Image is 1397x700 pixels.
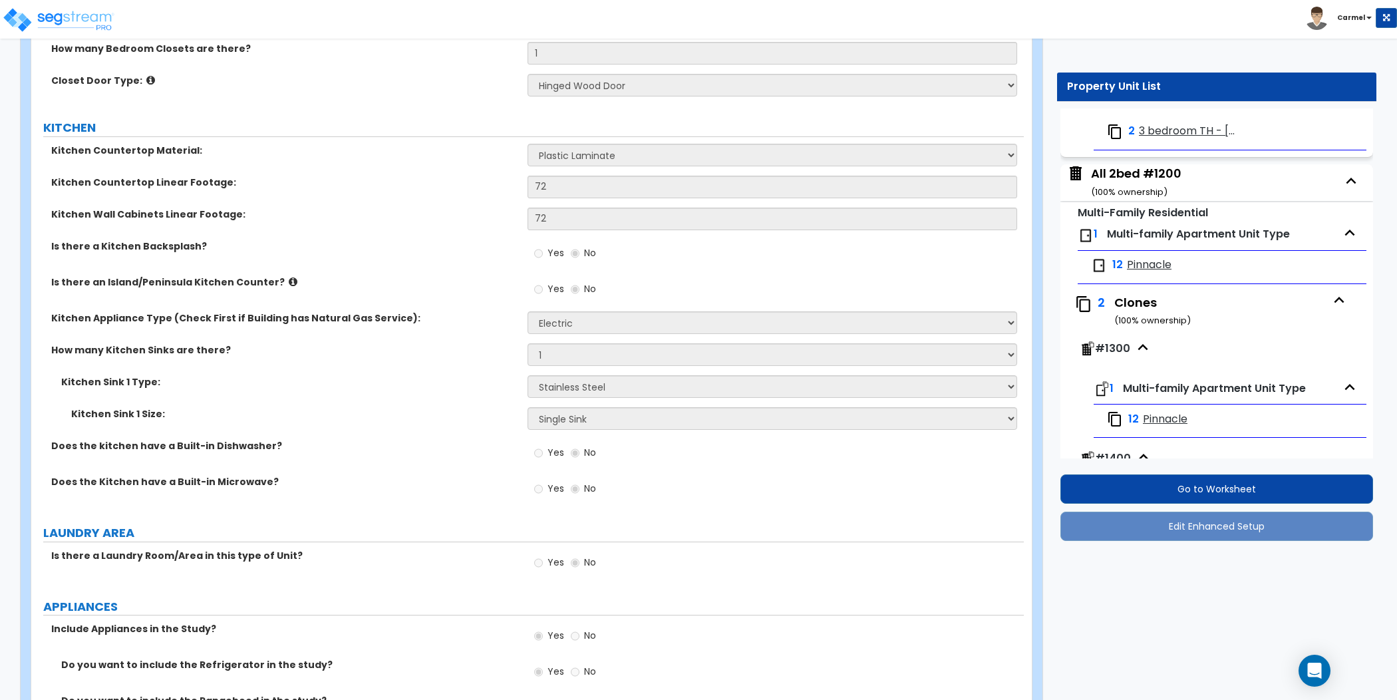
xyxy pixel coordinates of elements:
label: KITCHEN [43,119,1024,136]
input: Yes [534,665,543,679]
span: 3 bedroom TH - Pinnacle [1139,124,1243,139]
span: No [584,665,596,678]
label: Closet Door Type: [51,74,518,87]
span: No [584,282,596,295]
span: Multi-family Apartment Unit Type [1123,381,1306,396]
input: Yes [534,446,543,460]
img: clone.svg [1107,124,1123,140]
input: Yes [534,246,543,261]
label: LAUNDRY AREA [43,524,1024,542]
small: ( 100 % ownership) [1114,314,1191,327]
label: Kitchen Wall Cabinets Linear Footage: [51,208,518,221]
span: No [584,629,596,642]
input: Yes [534,282,543,297]
label: Kitchen Countertop Linear Footage: [51,176,518,189]
img: logo_pro_r.png [2,7,115,33]
label: Kitchen Sink 1 Type: [61,375,518,389]
span: Multi-family Apartment Unit Type [1107,226,1290,242]
label: Include Appliances in the Study? [51,622,518,635]
label: Kitchen Appliance Type (Check First if Building has Natural Gas Service): [51,311,518,325]
span: #1300 [1095,341,1130,356]
label: Does the Kitchen have a Built-in Microwave? [51,475,518,488]
input: No [571,629,579,643]
img: building.svg [1067,165,1084,182]
span: Yes [547,665,564,678]
span: Yes [547,282,564,295]
input: No [571,665,579,679]
div: Property Unit List [1067,79,1366,94]
span: 12 [1112,258,1123,273]
div: Open Intercom Messenger [1299,655,1330,687]
span: No [584,556,596,569]
label: Is there a Laundry Room/Area in this type of Unit? [51,549,518,562]
img: clone-building.svg [1079,451,1095,467]
label: How many Kitchen Sinks are there? [51,343,518,357]
label: APPLIANCES [43,598,1024,615]
label: How many Bedroom Closets are there? [51,42,518,55]
span: #1400 [1095,450,1131,466]
img: door.png [1078,228,1094,244]
img: door.png [1091,258,1107,273]
span: Pinnacle [1143,412,1187,427]
input: No [571,246,579,261]
span: Yes [547,482,564,495]
button: Edit Enhanced Setup [1060,512,1373,541]
label: Do you want to include the Refrigerator in the study? [61,658,518,671]
img: clone.svg [1107,411,1123,427]
span: All 2bed #1200 [1067,165,1181,199]
span: 2 [1128,124,1135,139]
small: Multi-Family Residential [1078,205,1208,220]
label: Kitchen Sink 1 Size: [71,407,518,421]
img: clone-roomtype.svg [1094,381,1110,397]
i: click for more info! [289,277,297,287]
span: No [584,446,596,459]
small: ( 100 % ownership) [1091,186,1167,198]
span: Yes [547,246,564,260]
div: Clones [1114,294,1326,328]
label: Is there a Kitchen Backsplash? [51,240,518,253]
span: 1 [1110,381,1114,396]
span: Pinnacle [1127,258,1171,273]
span: Yes [547,629,564,642]
input: No [571,556,579,570]
b: Carmel [1337,13,1365,23]
img: avatar.png [1305,7,1328,30]
input: No [571,446,579,460]
img: clone.svg [1075,295,1092,313]
label: Does the kitchen have a Built-in Dishwasher? [51,439,518,452]
i: click for more info! [146,75,155,85]
div: All 2bed #1200 [1091,165,1181,199]
span: No [584,246,596,260]
span: 2 [1098,294,1105,311]
img: clone-building.svg [1079,341,1095,357]
label: Kitchen Countertop Material: [51,144,518,157]
span: No [584,482,596,495]
span: Yes [547,446,564,459]
input: Yes [534,629,543,643]
input: No [571,482,579,496]
span: Yes [547,556,564,569]
span: 12 [1128,412,1139,427]
input: Yes [534,482,543,496]
input: No [571,282,579,297]
button: Go to Worksheet [1060,474,1373,504]
label: Is there an Island/Peninsula Kitchen Counter? [51,275,518,289]
input: Yes [534,556,543,570]
span: 1 [1094,226,1098,242]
